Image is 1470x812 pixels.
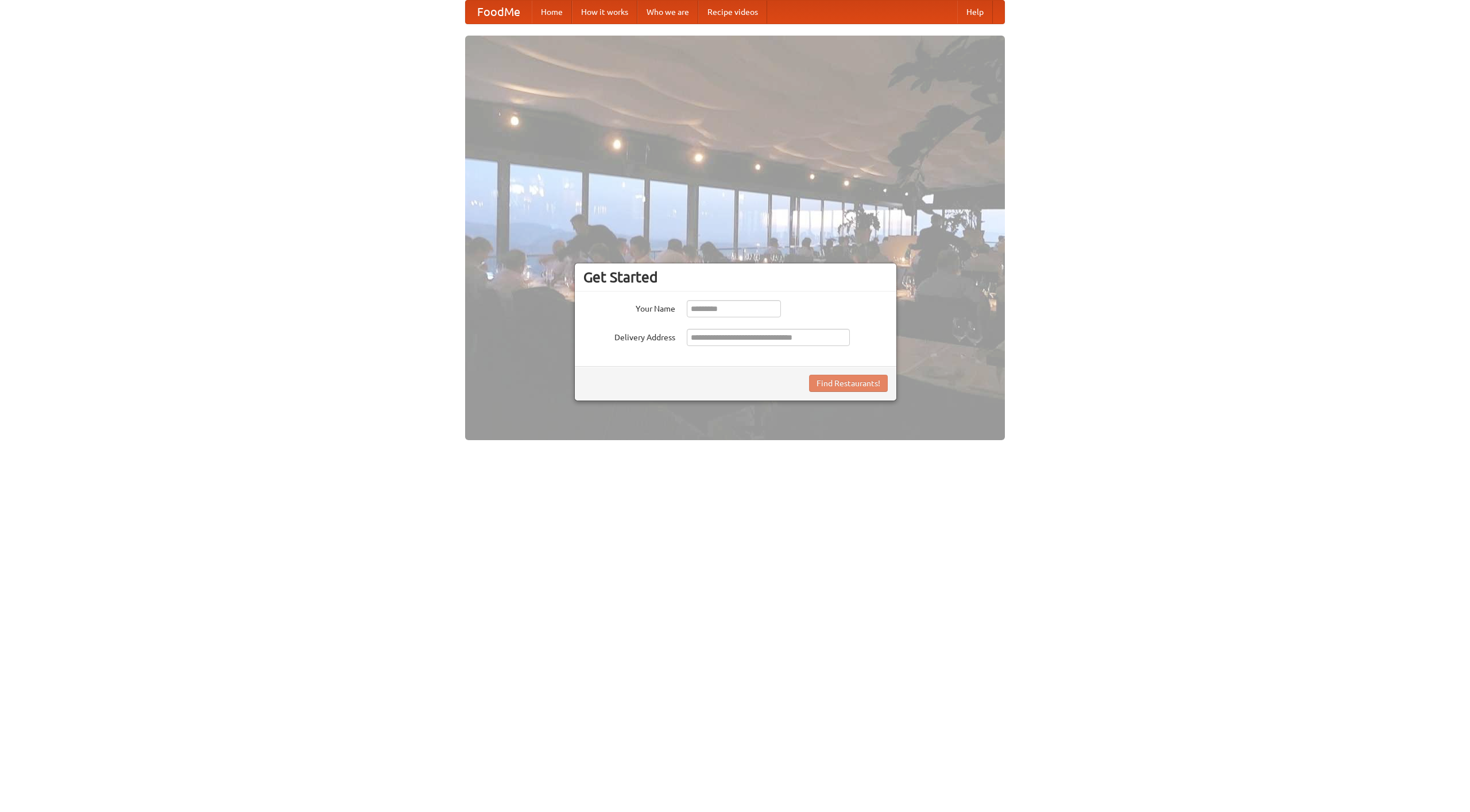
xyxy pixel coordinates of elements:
a: How it works [572,1,637,24]
h3: Get Started [583,269,888,286]
a: Help [957,1,993,24]
label: Your Name [583,300,675,314]
a: FoodMe [466,1,532,24]
button: Find Restaurants! [809,375,888,392]
a: Home [532,1,572,24]
label: Delivery Address [583,329,675,343]
a: Recipe videos [698,1,767,24]
a: Who we are [637,1,698,24]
